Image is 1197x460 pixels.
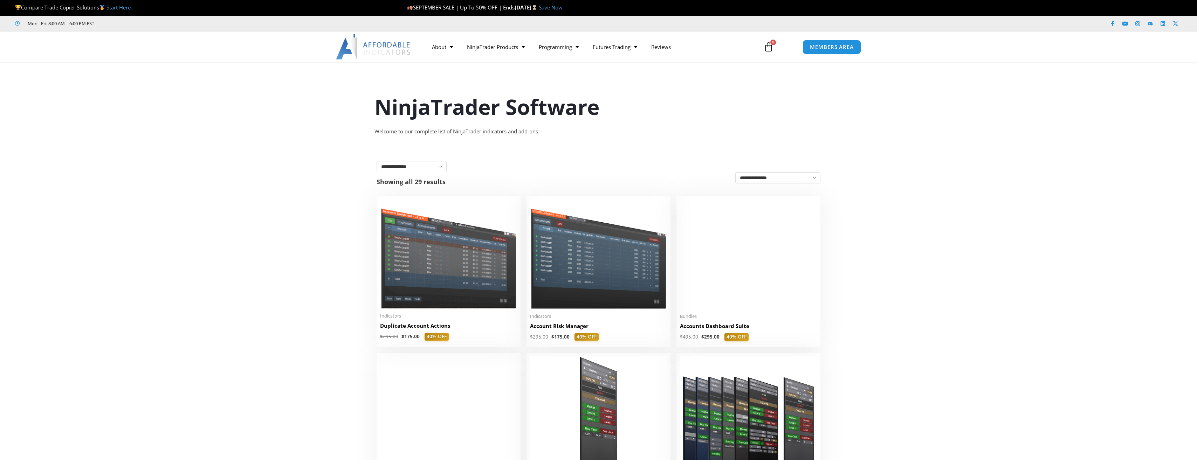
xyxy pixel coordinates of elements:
bdi: 175.00 [401,333,420,340]
a: Duplicate Account Actions [380,322,517,333]
bdi: 295.00 [380,333,398,340]
span: $ [401,333,404,340]
h1: NinjaTrader Software [374,92,823,121]
a: 0 [753,37,784,57]
img: Accounts Dashboard Suite [680,200,817,309]
span: 40% OFF [425,333,449,341]
a: Futures Trading [586,39,644,55]
img: 🏆 [15,5,21,10]
span: SEPTEMBER SALE | Up To 50% OFF | Ends [407,4,515,11]
span: $ [680,334,683,340]
span: 0 [770,40,776,45]
div: Welcome to our complete list of NinjaTrader indicators and add-ons. [374,127,823,137]
a: Accounts Dashboard Suite [680,322,817,333]
h2: Accounts Dashboard Suite [680,322,817,330]
img: LogoAI | Affordable Indicators – NinjaTrader [336,34,411,60]
h2: Duplicate Account Actions [380,322,517,329]
iframe: Customer reviews powered by Trustpilot [104,20,209,27]
a: Save Now [539,4,563,11]
img: 🥇 [99,5,105,10]
img: 🍂 [407,5,413,10]
span: $ [530,334,533,340]
bdi: 495.00 [680,334,698,340]
span: 40% OFF [575,333,599,341]
span: Bundles [680,313,817,319]
a: Programming [532,39,586,55]
img: ⌛ [532,5,537,10]
bdi: 295.00 [530,334,548,340]
span: Indicators [380,313,517,319]
span: $ [551,334,554,340]
nav: Menu [425,39,756,55]
a: MEMBERS AREA [803,40,861,54]
select: Shop order [735,172,820,183]
img: Duplicate Account Actions [380,200,517,309]
span: $ [701,334,704,340]
bdi: 175.00 [551,334,570,340]
span: Mon - Fri: 8:00 AM – 6:00 PM EST [26,19,94,28]
span: 40% OFF [724,333,749,341]
span: Indicators [530,313,667,319]
p: Showing all 29 results [377,179,446,185]
h2: Account Risk Manager [530,322,667,330]
a: Reviews [644,39,678,55]
img: Account Risk Manager [530,200,667,309]
span: MEMBERS AREA [810,44,854,50]
strong: [DATE] [515,4,539,11]
bdi: 295.00 [701,334,720,340]
a: About [425,39,460,55]
a: Start Here [106,4,131,11]
span: $ [380,333,383,340]
a: Account Risk Manager [530,322,667,333]
span: Compare Trade Copier Solutions [15,4,131,11]
a: NinjaTrader Products [460,39,532,55]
